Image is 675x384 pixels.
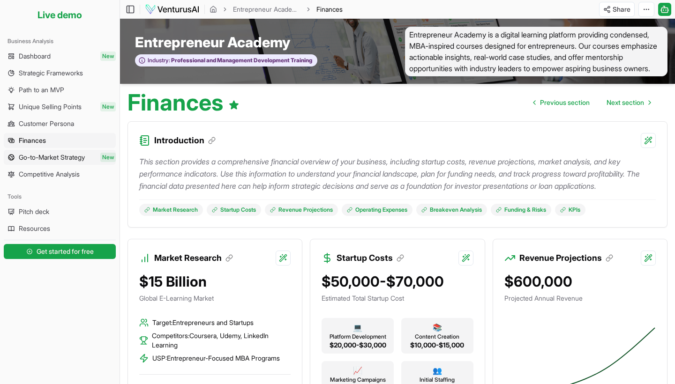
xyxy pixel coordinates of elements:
span: New [100,52,116,61]
span: 💻 [353,322,362,333]
span: New [100,102,116,111]
h3: Startup Costs [337,251,404,265]
a: Entrepreneur Academy [233,5,300,14]
a: DashboardNew [4,49,116,64]
span: Target: Entrepreneurs and Startups [152,318,254,327]
a: Finances [4,133,116,148]
span: Pitch deck [19,207,49,216]
a: Go to next page [599,93,658,112]
button: Share [599,2,635,17]
span: Competitive Analysis [19,170,80,179]
span: Initial Staffing [420,376,455,384]
button: Industry:Professional and Management Development Training [135,54,317,67]
div: Business Analysis [4,34,116,49]
p: This section provides a comprehensive financial overview of your business, including startup cost... [139,155,656,192]
span: Dashboard [19,52,51,61]
span: 📚 [433,322,442,333]
span: Marketing Campaigns [330,376,386,384]
a: Path to an MVP [4,82,116,97]
div: $600,000 [504,273,656,290]
a: Resources [4,221,116,236]
span: Go-to-Market Strategy [19,153,85,162]
div: $15 Billion [139,273,291,290]
h3: Introduction [154,134,216,147]
span: Get started for free [37,247,94,256]
a: Breakeven Analysis [416,204,487,216]
a: Go to previous page [526,93,597,112]
span: Share [613,5,630,14]
span: Platform Development [330,333,386,340]
a: Operating Expenses [342,204,412,216]
a: Get started for free [4,242,116,261]
a: Market Research [139,204,203,216]
span: $10,000-$15,000 [410,340,464,350]
span: Industry: [148,57,170,64]
span: Finances [316,5,343,14]
a: KPIs [555,204,585,216]
a: Go-to-Market StrategyNew [4,150,116,165]
nav: pagination [526,93,658,112]
div: $50,000-$70,000 [322,273,473,290]
span: Unique Selling Points [19,102,82,111]
span: Content Creation [415,333,459,340]
a: Strategic Frameworks [4,66,116,81]
span: 📈 [353,365,362,376]
img: logo [145,4,200,15]
a: Startup Costs [207,204,261,216]
span: Finances [316,5,343,13]
button: Get started for free [4,244,116,259]
span: Next section [607,98,644,107]
span: Previous section [540,98,590,107]
span: Resources [19,224,50,233]
div: Tools [4,189,116,204]
a: Pitch deck [4,204,116,219]
a: Customer Persona [4,116,116,131]
h1: Finances [127,91,240,114]
h3: Revenue Projections [519,251,613,265]
span: Customer Persona [19,119,74,128]
a: Revenue Projections [265,204,338,216]
p: Global E-Learning Market [139,294,291,303]
nav: breadcrumb [210,5,343,14]
a: Unique Selling PointsNew [4,99,116,114]
span: USP: Entrepreneur-Focused MBA Programs [152,354,280,363]
span: Path to an MVP [19,85,64,95]
span: Competitors: Coursera, Udemy, LinkedIn Learning [152,331,291,350]
span: 👥 [433,365,442,376]
p: Projected Annual Revenue [504,294,656,303]
a: Competitive Analysis [4,167,116,182]
span: New [100,153,116,162]
span: Entrepreneur Academy [135,34,290,51]
span: Strategic Frameworks [19,68,83,78]
span: Entrepreneur Academy is a digital learning platform providing condensed, MBA-inspired courses des... [405,27,667,76]
h3: Market Research [154,251,233,265]
span: Finances [19,136,46,145]
span: Professional and Management Development Training [170,57,312,64]
p: Estimated Total Startup Cost [322,294,473,303]
span: $20,000-$30,000 [330,340,386,350]
a: Funding & Risks [491,204,551,216]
